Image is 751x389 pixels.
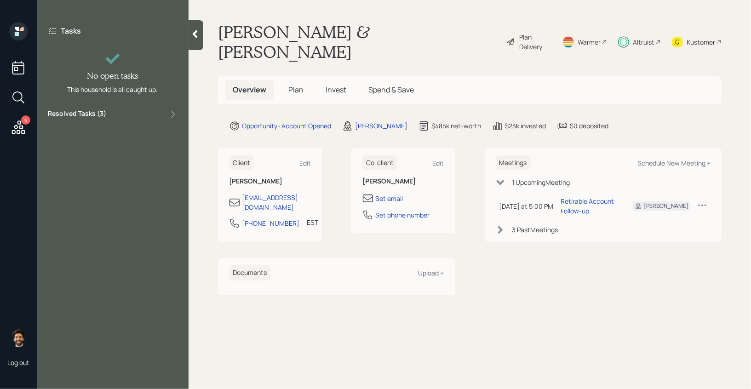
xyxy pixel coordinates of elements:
h6: Client [229,155,254,171]
div: Plan Delivery [520,32,551,51]
div: [EMAIL_ADDRESS][DOMAIN_NAME] [242,193,311,212]
div: $0 deposited [570,121,608,131]
h6: Meetings [496,155,531,171]
div: Schedule New Meeting + [637,159,711,167]
div: 6 [21,115,30,125]
div: Set email [375,194,403,203]
div: [PERSON_NAME] [355,121,407,131]
div: Set phone number [375,210,430,220]
div: Log out [7,358,29,367]
span: Spend & Save [368,85,414,95]
div: Kustomer [687,37,715,47]
div: Upload + [418,269,444,277]
div: 3 Past Meeting s [512,225,558,235]
div: EST [307,217,318,227]
div: Warmer [578,37,601,47]
h6: Documents [229,265,270,280]
div: $23k invested [505,121,546,131]
div: Edit [299,159,311,167]
span: Invest [326,85,346,95]
h4: No open tasks [87,71,138,81]
div: Opportunity · Account Opened [242,121,331,131]
label: Tasks [61,26,81,36]
div: Retirable Account Follow-up [561,196,619,216]
div: Altruist [633,37,654,47]
div: This household is all caught up. [68,85,158,94]
div: [PHONE_NUMBER] [242,218,299,228]
span: Overview [233,85,266,95]
div: $485k net-worth [431,121,481,131]
div: Edit [433,159,444,167]
div: [PERSON_NAME] [644,202,688,210]
h6: [PERSON_NAME] [362,177,444,185]
div: 1 Upcoming Meeting [512,177,570,187]
div: [DATE] at 5:00 PM [499,201,554,211]
img: eric-schwartz-headshot.png [9,329,28,347]
h1: [PERSON_NAME] & [PERSON_NAME] [218,22,499,62]
span: Plan [288,85,304,95]
h6: Co-client [362,155,397,171]
h6: [PERSON_NAME] [229,177,311,185]
label: Resolved Tasks ( 3 ) [48,109,106,120]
